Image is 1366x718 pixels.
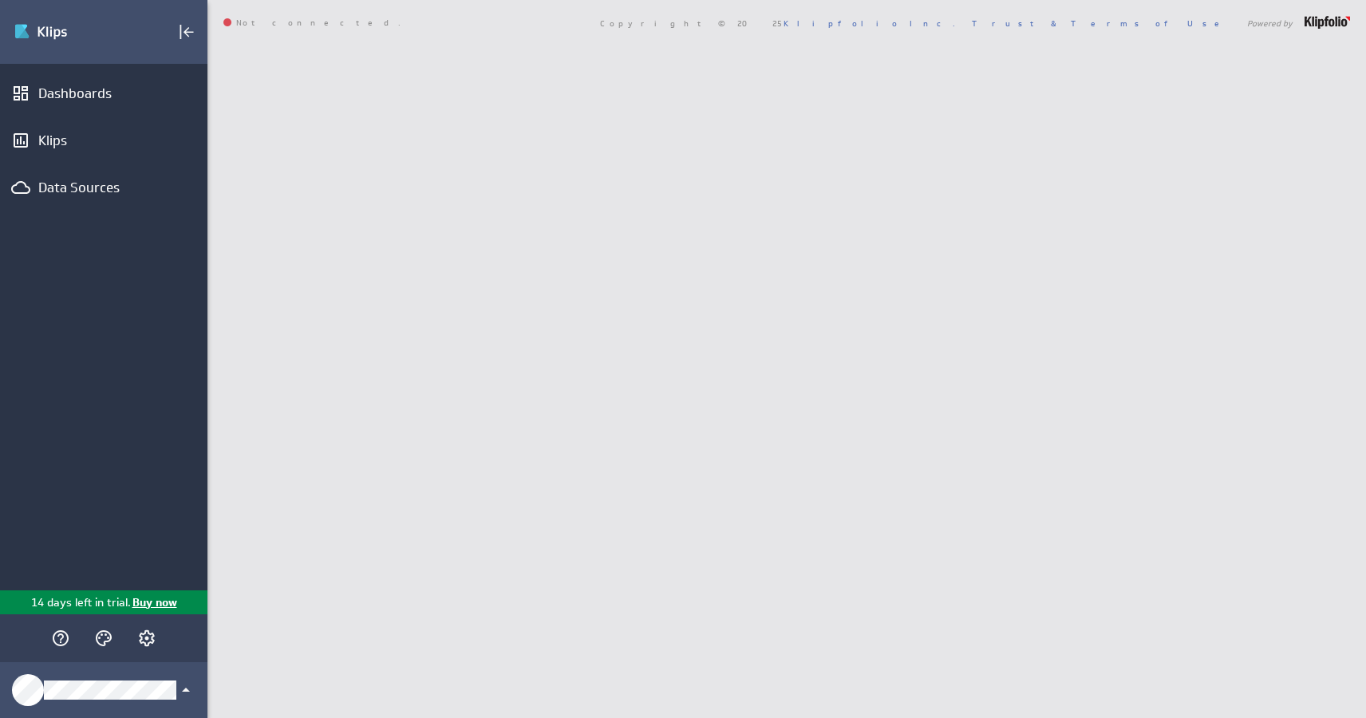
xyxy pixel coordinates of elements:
[133,625,160,652] div: Account and settings
[600,19,955,27] span: Copyright © 2025
[1247,19,1293,27] span: Powered by
[137,629,156,648] svg: Account and settings
[1305,16,1350,29] img: logo-footer.png
[38,85,169,102] div: Dashboards
[38,179,169,196] div: Data Sources
[173,18,200,45] div: Collapse
[94,629,113,648] svg: Themes
[972,18,1230,29] a: Trust & Terms of Use
[223,18,401,28] span: Not connected.
[31,594,131,611] p: 14 days left in trial.
[131,594,177,611] p: Buy now
[14,19,125,45] img: Klipfolio klips logo
[47,625,74,652] div: Help
[784,18,955,29] a: Klipfolio Inc.
[90,625,117,652] div: Themes
[14,19,125,45] div: Go to Dashboards
[38,132,169,149] div: Klips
